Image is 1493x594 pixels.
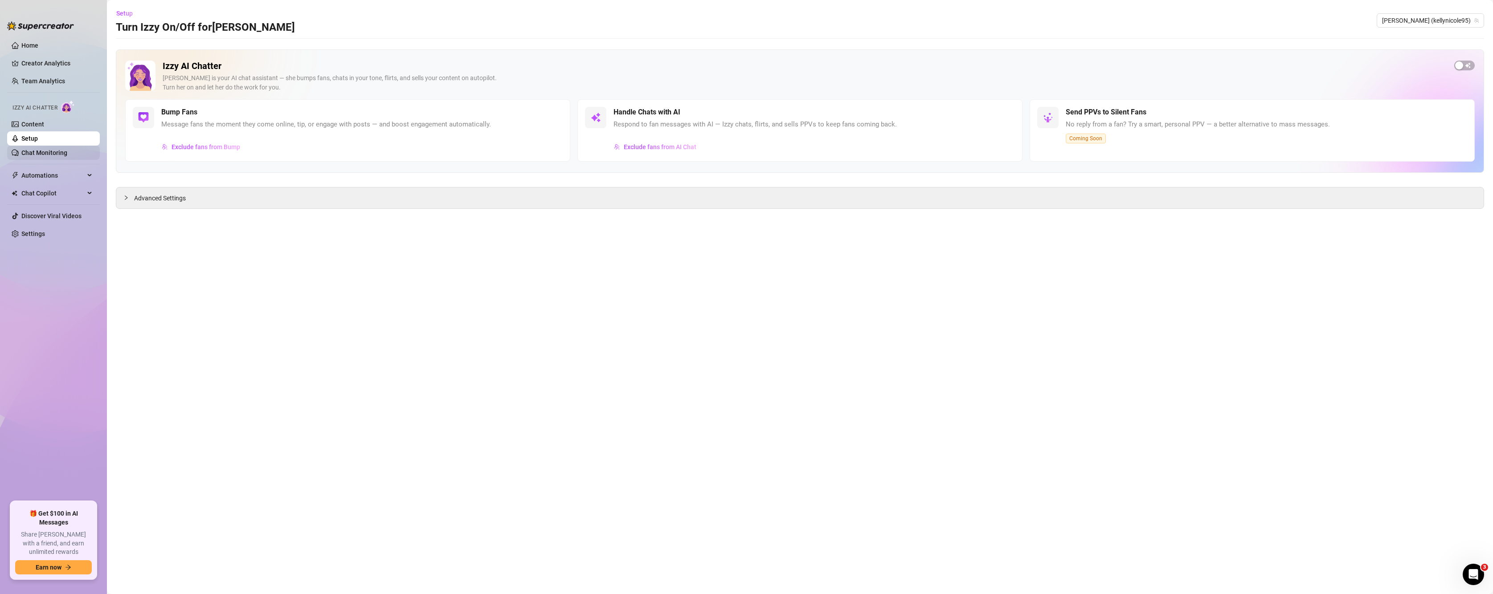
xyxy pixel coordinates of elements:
[1066,134,1106,143] span: Coming Soon
[161,119,491,130] span: Message fans the moment they come online, tip, or engage with posts — and boost engagement automa...
[614,140,697,154] button: Exclude fans from AI Chat
[21,230,45,237] a: Settings
[614,107,680,118] h5: Handle Chats with AI
[21,149,67,156] a: Chat Monitoring
[123,193,134,203] div: collapsed
[15,509,92,527] span: 🎁 Get $100 in AI Messages
[65,564,71,570] span: arrow-right
[116,20,295,35] h3: Turn Izzy On/Off for [PERSON_NAME]
[163,61,1447,72] h2: Izzy AI Chatter
[1043,112,1053,123] img: svg%3e
[162,144,168,150] img: svg%3e
[123,195,129,200] span: collapsed
[172,143,240,151] span: Exclude fans from Bump
[1474,18,1479,23] span: team
[12,172,19,179] span: thunderbolt
[61,100,75,113] img: AI Chatter
[21,121,44,128] a: Content
[1066,119,1330,130] span: No reply from a fan? Try a smart, personal PPV — a better alternative to mass messages.
[15,530,92,557] span: Share [PERSON_NAME] with a friend, and earn unlimited rewards
[21,56,93,70] a: Creator Analytics
[116,6,140,20] button: Setup
[116,10,133,17] span: Setup
[614,119,897,130] span: Respond to fan messages with AI — Izzy chats, flirts, and sells PPVs to keep fans coming back.
[21,186,85,200] span: Chat Copilot
[15,560,92,574] button: Earn nowarrow-right
[614,144,620,150] img: svg%3e
[161,140,241,154] button: Exclude fans from Bump
[21,77,65,85] a: Team Analytics
[36,564,61,571] span: Earn now
[1382,14,1479,27] span: Kelly (kellynicole95)
[1481,564,1488,571] span: 3
[163,73,1447,92] div: [PERSON_NAME] is your AI chat assistant — she bumps fans, chats in your tone, flirts, and sells y...
[21,135,38,142] a: Setup
[125,61,155,91] img: Izzy AI Chatter
[590,112,601,123] img: svg%3e
[12,104,57,112] span: Izzy AI Chatter
[12,190,17,196] img: Chat Copilot
[21,168,85,183] span: Automations
[21,212,82,220] a: Discover Viral Videos
[134,193,186,203] span: Advanced Settings
[138,112,149,123] img: svg%3e
[7,21,74,30] img: logo-BBDzfeDw.svg
[161,107,197,118] h5: Bump Fans
[1463,564,1484,585] iframe: Intercom live chat
[21,42,38,49] a: Home
[1066,107,1146,118] h5: Send PPVs to Silent Fans
[624,143,696,151] span: Exclude fans from AI Chat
